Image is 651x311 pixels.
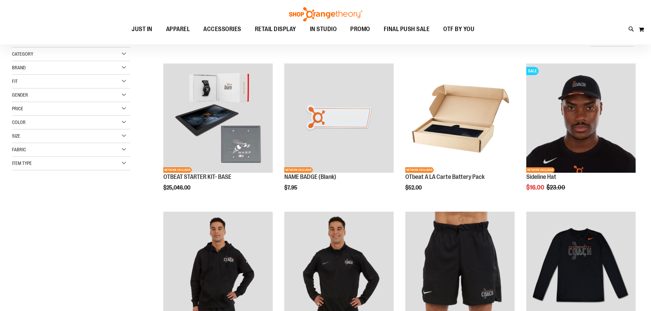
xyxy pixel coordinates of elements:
[12,133,20,139] span: Size
[523,60,639,208] div: product
[163,167,192,173] span: NETWORK EXCLUSIVE
[12,106,23,111] span: Price
[526,63,636,173] img: Sideline Hat primary image
[310,22,337,37] span: IN STUDIO
[163,63,273,174] a: OTBEAT STARTER KIT- BASENETWORK EXCLUSIVE
[281,60,397,208] div: product
[284,167,313,173] span: NETWORK EXCLUSIVE
[405,173,485,180] a: OTbeat A LA Carte Battery Pack
[436,22,481,37] a: OTF BY YOU
[546,184,566,191] span: $23.00
[163,185,191,191] span: $25,046.00
[248,22,303,37] a: RETAIL DISPLAY
[160,60,276,208] div: product
[125,22,159,37] a: JUST IN
[12,79,18,84] span: Fit
[526,67,539,75] span: SALE
[255,22,296,37] span: RETAIL DISPLAY
[384,22,430,37] span: FINAL PUSH SALE
[284,63,394,174] a: NAME BADGE (Blank)NETWORK EXCLUSIVE
[405,63,515,174] a: Product image for OTbeat A LA Carte Battery PackNETWORK EXCLUSIVE
[12,147,26,152] span: Fabric
[526,184,545,191] span: $16.00
[159,22,197,37] a: APPAREL
[284,63,394,173] img: NAME BADGE (Blank)
[350,22,370,37] span: PROMO
[526,167,555,173] span: NETWORK EXCLUSIVE
[163,173,231,180] a: OTBEAT STARTER KIT- BASE
[12,92,28,98] span: Gender
[284,185,298,191] span: $7.95
[166,22,190,37] span: APPAREL
[196,22,248,37] a: ACCESSORIES
[12,119,26,125] span: Color
[405,185,423,191] span: $52.00
[343,22,377,37] a: PROMO
[203,22,241,37] span: ACCESSORIES
[163,63,273,173] img: OTBEAT STARTER KIT- BASE
[402,60,518,208] div: product
[12,160,32,166] span: Item Type
[303,22,344,37] a: IN STUDIO
[132,22,152,37] span: JUST IN
[443,22,474,37] span: OTF BY YOU
[284,173,336,180] a: NAME BADGE (Blank)
[12,51,33,57] span: Category
[288,7,363,22] img: Shop Orangetheory
[526,63,636,174] a: Sideline Hat primary imageSALENETWORK EXCLUSIVE
[405,167,434,173] span: NETWORK EXCLUSIVE
[377,22,437,37] a: FINAL PUSH SALE
[12,65,26,70] span: Brand
[405,63,515,173] img: Product image for OTbeat A LA Carte Battery Pack
[526,173,556,180] a: Sideline Hat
